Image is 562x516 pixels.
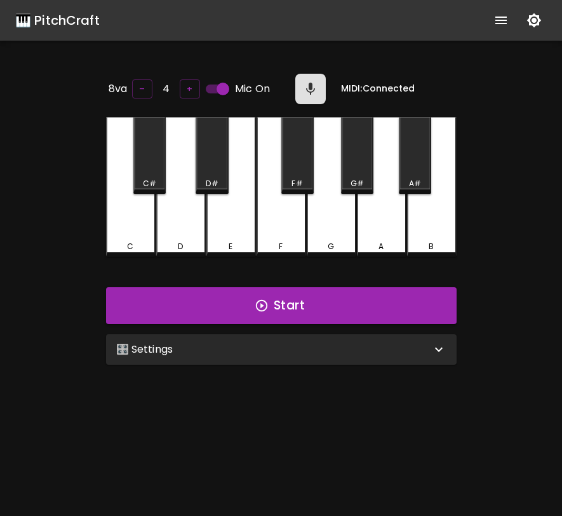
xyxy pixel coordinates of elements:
h6: MIDI: Connected [341,82,415,96]
div: 🎛️ Settings [106,334,457,365]
div: G [328,241,334,252]
h6: 8va [109,80,127,98]
div: C# [143,178,156,189]
div: C [127,241,133,252]
button: Start [106,287,457,324]
p: 🎛️ Settings [116,342,173,357]
button: + [180,79,200,99]
h6: 4 [163,80,170,98]
button: show more [486,5,516,36]
div: F [279,241,283,252]
div: E [229,241,232,252]
button: – [132,79,152,99]
div: D [178,241,183,252]
a: 🎹 PitchCraft [15,10,100,31]
div: A [378,241,384,252]
div: F# [291,178,302,189]
div: G# [351,178,364,189]
div: A# [409,178,421,189]
span: Mic On [235,81,270,97]
div: D# [206,178,218,189]
div: B [429,241,434,252]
